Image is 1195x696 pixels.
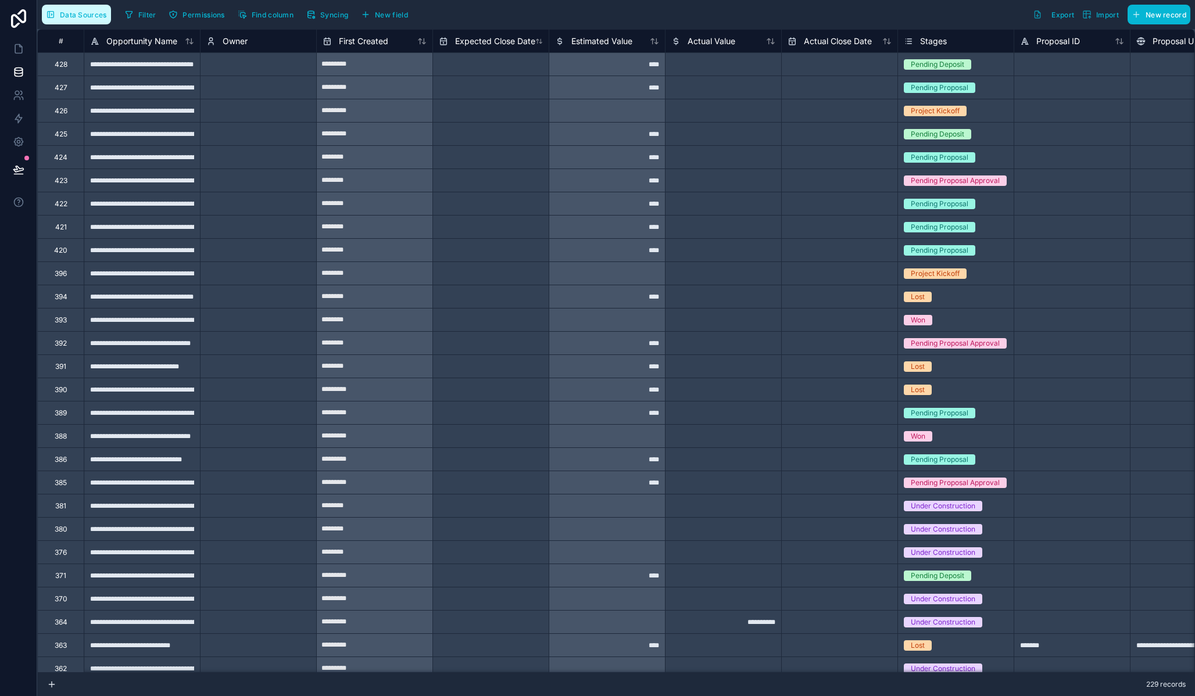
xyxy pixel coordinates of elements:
[55,641,67,650] div: 363
[911,501,975,511] div: Under Construction
[571,35,632,47] span: Estimated Value
[55,408,67,418] div: 389
[54,246,67,255] div: 420
[911,129,964,139] div: Pending Deposit
[357,6,412,23] button: New field
[302,6,352,23] button: Syncing
[164,6,233,23] a: Permissions
[42,5,111,24] button: Data Sources
[55,501,66,511] div: 381
[1128,5,1190,24] button: New record
[911,152,968,163] div: Pending Proposal
[55,269,67,278] div: 396
[911,59,964,70] div: Pending Deposit
[911,222,968,232] div: Pending Proposal
[55,455,67,464] div: 386
[1029,5,1078,24] button: Export
[164,6,228,23] button: Permissions
[375,10,408,19] span: New field
[55,432,67,441] div: 388
[911,547,975,558] div: Under Construction
[1123,5,1190,24] a: New record
[911,524,975,534] div: Under Construction
[1096,10,1119,19] span: Import
[60,10,107,19] span: Data Sources
[55,618,67,627] div: 364
[911,245,968,256] div: Pending Proposal
[183,10,224,19] span: Permissions
[55,83,67,92] div: 427
[252,10,294,19] span: Find column
[911,594,975,604] div: Under Construction
[55,525,67,534] div: 380
[106,35,177,47] span: Opportunity Name
[55,571,66,580] div: 371
[911,478,1000,488] div: Pending Proposal Approval
[911,175,1000,186] div: Pending Proposal Approval
[46,37,75,45] div: #
[1051,10,1074,19] span: Export
[223,35,248,47] span: Owner
[55,199,67,209] div: 422
[55,223,67,232] div: 421
[911,385,925,395] div: Lost
[120,6,160,23] button: Filter
[1146,680,1186,689] span: 229 records
[911,361,925,372] div: Lost
[54,153,67,162] div: 424
[55,594,67,604] div: 370
[911,571,964,581] div: Pending Deposit
[1078,5,1123,24] button: Import
[911,199,968,209] div: Pending Proposal
[302,6,357,23] a: Syncing
[688,35,735,47] span: Actual Value
[55,478,67,487] div: 385
[138,10,156,19] span: Filter
[911,431,925,442] div: Won
[911,640,925,651] div: Lost
[339,35,388,47] span: First Created
[320,10,348,19] span: Syncing
[804,35,872,47] span: Actual Close Date
[55,106,67,116] div: 426
[911,315,925,325] div: Won
[911,82,968,93] div: Pending Proposal
[1146,10,1186,19] span: New record
[55,60,67,69] div: 428
[55,664,67,673] div: 362
[1036,35,1080,47] span: Proposal ID
[920,35,947,47] span: Stages
[911,663,975,674] div: Under Construction
[911,292,925,302] div: Lost
[455,35,535,47] span: Expected Close Date
[55,130,67,139] div: 425
[55,339,67,348] div: 392
[55,385,67,394] div: 390
[55,292,67,302] div: 394
[55,548,67,557] div: 376
[234,6,298,23] button: Find column
[911,617,975,627] div: Under Construction
[911,408,968,418] div: Pending Proposal
[911,268,960,279] div: Project Kickoff
[55,362,66,371] div: 391
[55,315,67,325] div: 393
[911,106,960,116] div: Project Kickoff
[911,338,1000,349] div: Pending Proposal Approval
[55,176,67,185] div: 423
[911,454,968,465] div: Pending Proposal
